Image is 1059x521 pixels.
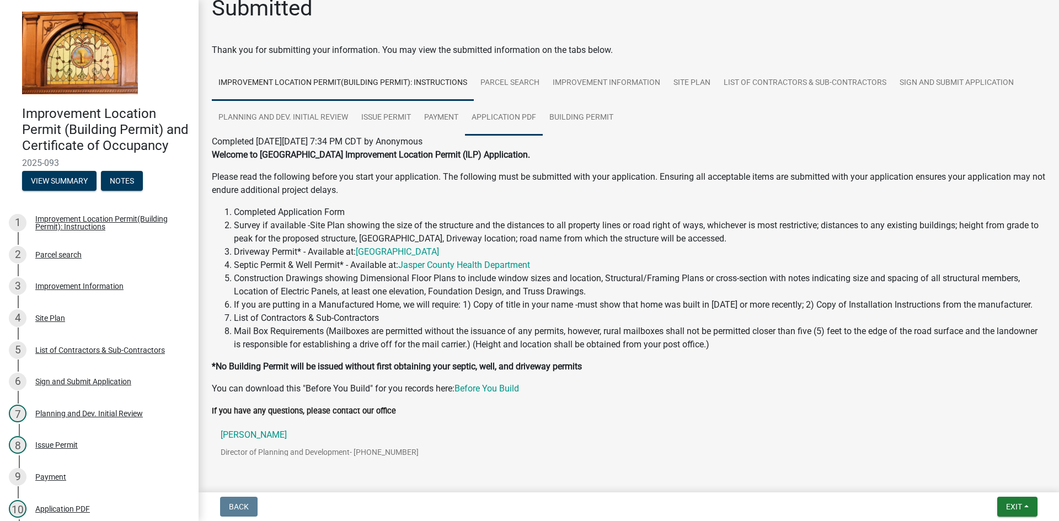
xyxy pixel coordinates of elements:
label: If you have any questions, please contact our office [212,407,396,415]
div: 1 [9,214,26,232]
div: 6 [9,373,26,390]
a: Improvement Information [546,66,667,101]
a: [PERSON_NAME]Director of Planning and Development- [PHONE_NUMBER] [212,422,1046,474]
div: 8 [9,436,26,454]
a: List of Contractors & Sub-Contractors [717,66,893,101]
span: Completed [DATE][DATE] 7:34 PM CDT by Anonymous [212,136,422,147]
span: 2025-093 [22,158,176,168]
span: - [PHONE_NUMBER] [350,448,419,456]
div: Thank you for submitting your information. You may view the submitted information on the tabs below. [212,44,1046,57]
span: Exit [1006,502,1022,511]
li: Completed Application Form [234,206,1046,219]
li: Survey if available -Site Plan showing the size of the structure and the distances to all propert... [234,219,1046,245]
div: Application PDF [35,505,90,513]
button: View Summary [22,171,97,191]
div: List of Contractors & Sub-Contractors [35,346,165,354]
img: Jasper County, Indiana [22,12,138,94]
button: Back [220,497,258,517]
a: Planning and Dev. Initial Review [212,100,355,136]
div: 4 [9,309,26,327]
a: Payment [418,100,465,136]
li: Mail Box Requirements (Mailboxes are permitted without the issuance of any permits, however, rura... [234,325,1046,351]
strong: Welcome to [GEOGRAPHIC_DATA] Improvement Location Permit (ILP) Application. [212,149,530,160]
div: Issue Permit [35,441,78,449]
li: If you are putting in a Manufactured Home, we will require: 1) Copy of title in your name -must s... [234,298,1046,311]
wm-modal-confirm: Notes [101,178,143,186]
li: Construction Drawings showing Dimensional Floor Plans to include window sizes and location, Struc... [234,272,1046,298]
a: Parcel search [474,66,546,101]
wm-modal-confirm: Summary [22,178,97,186]
a: Application PDF [465,100,543,136]
a: Jasper County Health Department [398,260,530,270]
div: 5 [9,341,26,359]
a: Improvement Location Permit(Building Permit): Instructions [212,66,474,101]
a: Before You Build [454,383,519,394]
div: Improvement Location Permit(Building Permit): Instructions [35,215,181,230]
span: Back [229,502,249,511]
div: 9 [9,468,26,486]
li: Septic Permit & Well Permit* - Available at: [234,259,1046,272]
div: 10 [9,500,26,518]
p: Please read the following before you start your application. The following must be submitted with... [212,170,1046,197]
div: 7 [9,405,26,422]
div: Improvement Information [35,282,124,290]
p: You can download this "Before You Build" for you records here: [212,382,1046,395]
div: 3 [9,277,26,295]
a: [GEOGRAPHIC_DATA] [356,246,439,257]
a: Building Permit [543,100,620,136]
a: Issue Permit [355,100,418,136]
strong: *No Building Permit will be issued without first obtaining your septic, well, and driveway permits [212,361,582,372]
div: Payment [35,473,66,481]
div: Sign and Submit Application [35,378,131,385]
p: [PERSON_NAME] [221,431,419,439]
div: Site Plan [35,314,65,322]
li: Driveway Permit* - Available at: [234,245,1046,259]
button: Notes [101,171,143,191]
h4: Improvement Location Permit (Building Permit) and Certificate of Occupancy [22,106,190,153]
div: 2 [9,246,26,264]
div: Planning and Dev. Initial Review [35,410,143,417]
p: Director of Planning and Development [221,448,436,456]
a: Site Plan [667,66,717,101]
a: Sign and Submit Application [893,66,1020,101]
li: List of Contractors & Sub-Contractors [234,311,1046,325]
div: Parcel search [35,251,82,259]
button: Exit [997,497,1037,517]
